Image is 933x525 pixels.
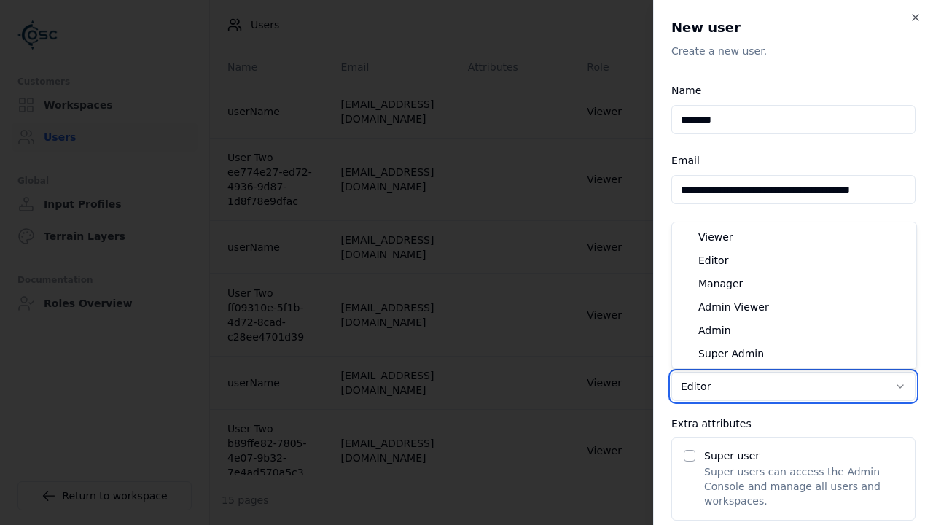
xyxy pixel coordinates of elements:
[698,230,733,244] span: Viewer
[698,276,743,291] span: Manager
[698,300,769,314] span: Admin Viewer
[698,253,728,268] span: Editor
[698,323,731,338] span: Admin
[698,346,764,361] span: Super Admin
